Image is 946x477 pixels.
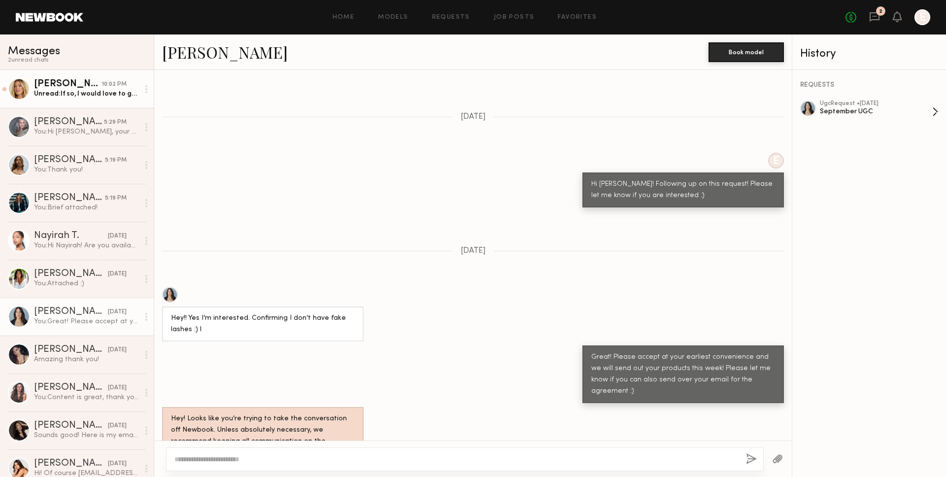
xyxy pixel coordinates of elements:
[591,179,775,202] div: Hi [PERSON_NAME]! Following up on this request! Please let me know if you are interested :)
[34,345,108,355] div: [PERSON_NAME]
[34,431,139,440] div: Sounds good! Here is my email: [PERSON_NAME][DOMAIN_NAME][EMAIL_ADDRESS][PERSON_NAME][DOMAIN_NAME]
[34,193,105,203] div: [PERSON_NAME]
[800,48,938,60] div: History
[104,118,127,127] div: 5:29 PM
[34,383,108,393] div: [PERSON_NAME]
[108,307,127,317] div: [DATE]
[105,156,127,165] div: 5:19 PM
[378,14,408,21] a: Models
[171,413,355,459] div: Hey! Looks like you’re trying to take the conversation off Newbook. Unless absolutely necessary, ...
[34,279,139,288] div: You: Attached :)
[108,459,127,469] div: [DATE]
[108,345,127,355] div: [DATE]
[879,9,882,14] div: 2
[8,46,60,57] span: Messages
[34,203,139,212] div: You: Brief attached!
[800,82,938,89] div: REQUESTS
[34,127,139,136] div: You: Hi [PERSON_NAME], your brief is attached! Your products were also shipped [DATE], tracking c...
[34,393,139,402] div: You: Content is great, thank you [PERSON_NAME]!
[333,14,355,21] a: Home
[34,241,139,250] div: You: Hi Nayirah! Are you available for some UGC content creation this month?
[34,269,108,279] div: [PERSON_NAME]
[108,421,127,431] div: [DATE]
[558,14,597,21] a: Favorites
[34,307,108,317] div: [PERSON_NAME]
[432,14,470,21] a: Requests
[820,101,932,107] div: ugc Request • [DATE]
[709,47,784,56] a: Book model
[108,232,127,241] div: [DATE]
[709,42,784,62] button: Book model
[34,89,139,99] div: Unread: If so, I would love to get started! Thanks so much again. :)
[461,113,486,121] span: [DATE]
[34,79,101,89] div: [PERSON_NAME]
[34,231,108,241] div: Nayirah T.
[108,383,127,393] div: [DATE]
[34,459,108,469] div: [PERSON_NAME]
[914,9,930,25] a: E
[34,421,108,431] div: [PERSON_NAME]
[34,155,105,165] div: [PERSON_NAME]
[34,117,104,127] div: [PERSON_NAME]
[171,313,355,336] div: Hey!! Yes I’m interested. Confirming I don’t have fake lashes :) l
[869,11,880,24] a: 2
[162,41,288,63] a: [PERSON_NAME]
[34,317,139,326] div: You: Great! Please accept at your earliest convenience and we will send out your products this we...
[591,352,775,397] div: Great! Please accept at your earliest convenience and we will send out your products this week! P...
[820,101,938,123] a: ugcRequest •[DATE]September UGC
[34,165,139,174] div: You: Thank you!
[108,270,127,279] div: [DATE]
[105,194,127,203] div: 5:19 PM
[494,14,535,21] a: Job Posts
[34,355,139,364] div: Amazing thank you!
[461,247,486,255] span: [DATE]
[101,80,127,89] div: 10:02 PM
[820,107,932,116] div: September UGC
